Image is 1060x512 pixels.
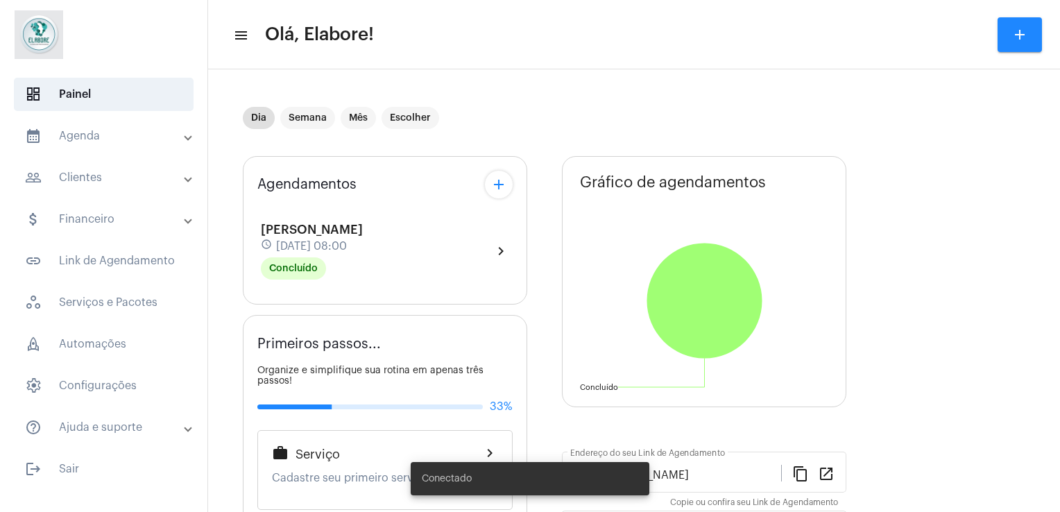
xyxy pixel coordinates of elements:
mat-icon: sidenav icon [25,211,42,228]
mat-expansion-panel-header: sidenav iconAjuda e suporte [8,411,207,444]
span: Sair [14,452,194,486]
mat-icon: add [1011,26,1028,43]
span: Serviço [296,447,340,461]
span: Link de Agendamento [14,244,194,278]
mat-panel-title: Agenda [25,128,185,144]
mat-icon: work [272,445,289,461]
mat-panel-title: Financeiro [25,211,185,228]
mat-chip: Concluído [261,257,326,280]
span: Conectado [422,472,472,486]
mat-hint: Copie ou confira seu Link de Agendamento [670,498,838,508]
mat-chip: Semana [280,107,335,129]
span: Painel [14,78,194,111]
span: [DATE] 08:00 [276,240,347,253]
mat-icon: chevron_right [493,243,509,259]
mat-chip: Dia [243,107,275,129]
mat-icon: sidenav icon [25,253,42,269]
mat-icon: sidenav icon [25,128,42,144]
span: Olá, Elabore! [265,24,374,46]
mat-expansion-panel-header: sidenav iconClientes [8,161,207,194]
span: Organize e simplifique sua rotina em apenas três passos! [257,366,484,386]
mat-icon: chevron_right [481,445,498,461]
span: Configurações [14,369,194,402]
img: 4c6856f8-84c7-1050-da6c-cc5081a5dbaf.jpg [11,7,67,62]
mat-expansion-panel-header: sidenav iconAgenda [8,119,207,153]
mat-chip: Mês [341,107,376,129]
span: Gráfico de agendamentos [580,174,766,191]
p: Cadastre seu primeiro serviço. [272,472,498,484]
span: [PERSON_NAME] [261,223,363,236]
span: sidenav icon [25,294,42,311]
span: sidenav icon [25,336,42,352]
mat-icon: open_in_new [818,465,835,481]
input: Link [570,469,781,481]
mat-icon: add [490,176,507,193]
mat-icon: content_copy [792,465,809,481]
text: Concluído [580,384,618,391]
mat-panel-title: Ajuda e suporte [25,419,185,436]
span: sidenav icon [25,377,42,394]
span: Automações [14,327,194,361]
span: Agendamentos [257,177,357,192]
mat-icon: sidenav icon [25,169,42,186]
mat-icon: sidenav icon [233,27,247,44]
span: 33% [490,400,513,413]
mat-expansion-panel-header: sidenav iconFinanceiro [8,203,207,236]
span: Serviços e Pacotes [14,286,194,319]
mat-icon: sidenav icon [25,461,42,477]
mat-panel-title: Clientes [25,169,185,186]
mat-chip: Escolher [382,107,439,129]
span: Primeiros passos... [257,336,381,352]
span: sidenav icon [25,86,42,103]
mat-icon: schedule [261,239,273,254]
mat-icon: sidenav icon [25,419,42,436]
